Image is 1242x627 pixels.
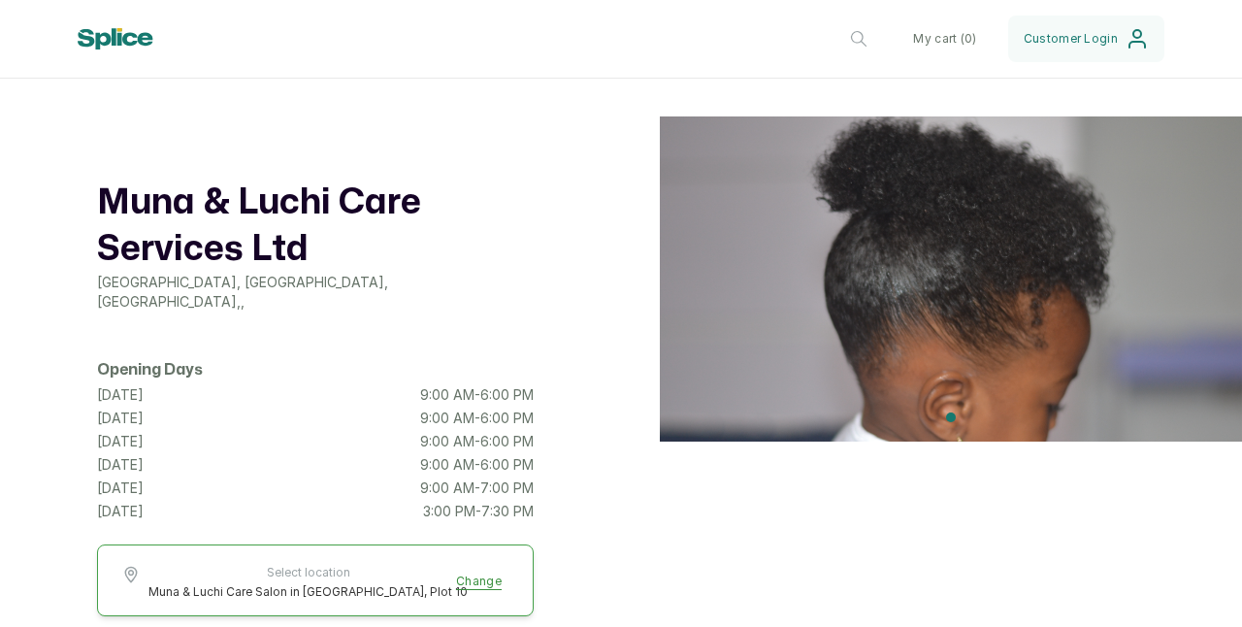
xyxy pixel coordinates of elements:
[97,478,144,498] p: [DATE]
[420,455,534,475] p: 9:00 AM - 6:00 PM
[148,565,468,580] span: Select location
[898,16,992,62] button: My cart (0)
[420,385,534,405] p: 9:00 AM - 6:00 PM
[97,455,144,475] p: [DATE]
[121,565,509,600] button: Select locationMuna & Luchi Care Salon in [GEOGRAPHIC_DATA], Plot 10Change
[660,115,1242,442] img: header image
[423,502,534,521] p: 3:00 PM - 7:30 PM
[97,358,534,381] h2: Opening Days
[1008,16,1164,62] button: Customer Login
[420,409,534,428] p: 9:00 AM - 6:00 PM
[97,432,144,451] p: [DATE]
[97,180,534,273] h1: Muna & Luchi Care Services Ltd
[420,478,534,498] p: 9:00 AM - 7:00 PM
[1024,31,1118,47] span: Customer Login
[420,432,534,451] p: 9:00 AM - 6:00 PM
[97,385,144,405] p: [DATE]
[97,409,144,428] p: [DATE]
[97,502,144,521] p: [DATE]
[97,273,534,312] p: [GEOGRAPHIC_DATA], [GEOGRAPHIC_DATA], [GEOGRAPHIC_DATA] , ,
[148,584,468,600] span: Muna & Luchi Care Salon in [GEOGRAPHIC_DATA], Plot 10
